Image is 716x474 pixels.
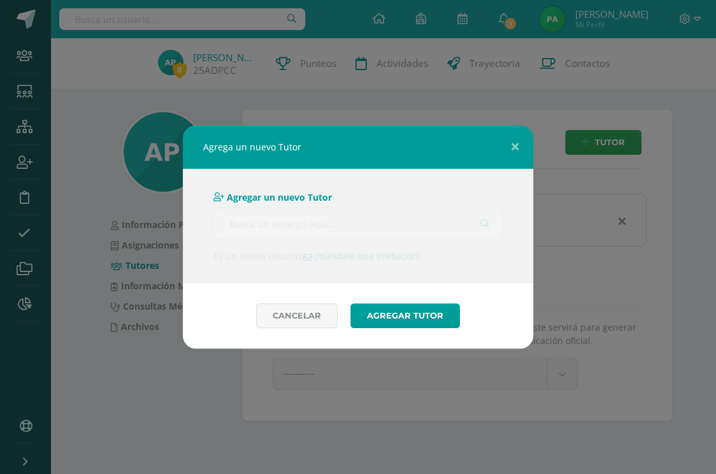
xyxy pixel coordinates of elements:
[350,303,460,328] button: Agregar Tutor
[497,126,533,169] button: Close (Esc)
[256,303,338,328] a: Cancelar
[214,208,502,240] input: Busca un encargo aquí...
[227,190,332,203] span: Agregar un nuevo Tutor
[213,250,503,262] p: Es un nuevo usuario,
[183,126,533,169] div: Agrega un nuevo Tutor
[303,250,420,262] a: ¡mándale una invitación!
